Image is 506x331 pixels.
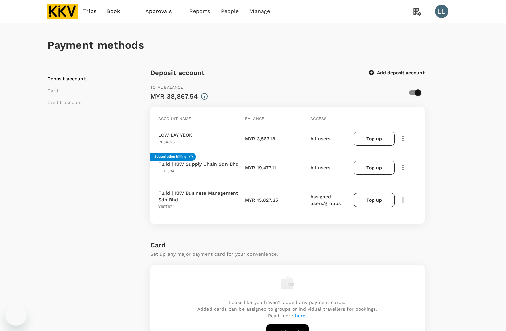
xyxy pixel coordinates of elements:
a: here [295,313,306,318]
h1: Payment methods [47,39,459,51]
span: Manage [249,7,270,15]
span: Access [310,116,327,121]
span: Account name [158,116,191,121]
button: Add deposit account [369,70,425,76]
li: Deposit account [47,75,131,82]
span: All users [310,136,330,141]
span: All users [310,165,330,170]
span: Trips [83,7,96,15]
span: R634726 [158,140,175,144]
p: Fluid | KKV Supply Chain Sdn Bhd [158,161,239,167]
span: Balance [245,116,264,121]
div: MYR 38,867.54 [150,91,198,102]
h6: Subscription billing [154,154,186,159]
p: MYR 3,563.18 [245,135,275,142]
button: Top up [354,193,394,207]
span: E103384 [158,169,175,173]
img: empty [281,276,294,289]
span: Approvals [145,7,179,15]
img: KKV Supply Chain Sdn Bhd [47,4,78,19]
div: LL [435,5,448,18]
p: Set up any major payment card for your convenience. [150,251,425,257]
iframe: Button to launch messaging window [5,304,27,326]
p: LOW LAY YEOK [158,132,192,138]
button: Top up [354,161,394,175]
span: Y697624 [158,204,175,209]
span: Reports [189,7,210,15]
p: Fluid | KKV Business Management Sdn Bhd [158,190,242,203]
li: Card [47,87,131,94]
span: Total balance [150,85,183,90]
button: Top up [354,132,394,146]
p: MYR 19,477.11 [245,164,276,171]
span: People [221,7,239,15]
p: Looks like you haven't added any payment cards. Added cards can be assigned to groups or individu... [197,299,377,319]
p: MYR 15,827.25 [245,197,278,203]
span: Book [107,7,120,15]
h6: Card [150,240,425,251]
li: Credit account [47,99,131,106]
span: Assigned users/groups [310,194,341,206]
h6: Deposit account [150,67,205,78]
